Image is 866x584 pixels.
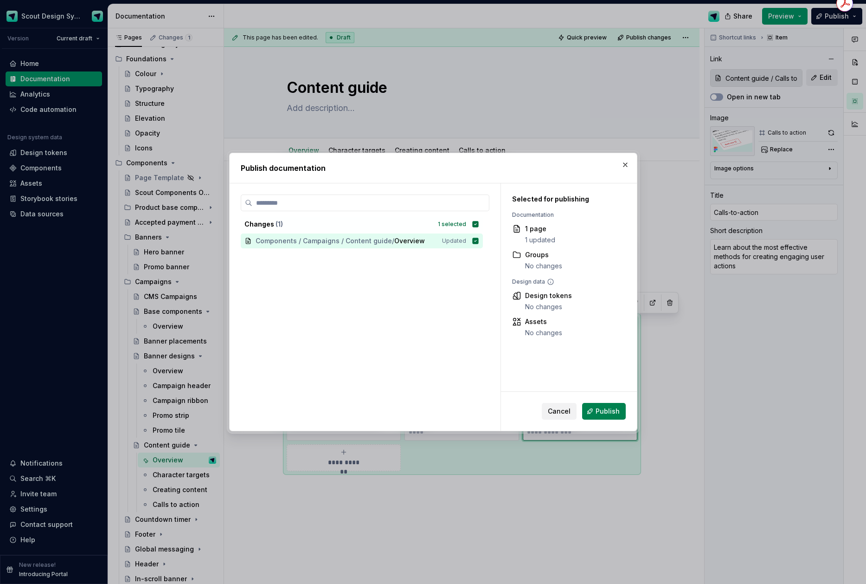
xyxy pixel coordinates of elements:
[394,236,425,246] span: Overview
[582,403,626,420] button: Publish
[548,407,571,416] span: Cancel
[525,235,555,245] div: 1 updated
[392,236,394,246] span: /
[542,403,577,420] button: Cancel
[525,302,572,311] div: No changes
[442,237,466,245] span: Updated
[276,220,283,228] span: ( 1 )
[525,328,562,337] div: No changes
[512,195,621,204] div: Selected for publishing
[525,317,562,326] div: Assets
[525,224,555,234] div: 1 page
[438,221,466,228] div: 1 selected
[512,278,621,286] div: Design data
[525,250,562,260] div: Groups
[596,407,620,416] span: Publish
[525,291,572,300] div: Design tokens
[244,220,432,229] div: Changes
[525,261,562,271] div: No changes
[256,236,392,246] span: Components / Campaigns / Content guide
[512,211,621,219] div: Documentation
[241,162,626,174] h2: Publish documentation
